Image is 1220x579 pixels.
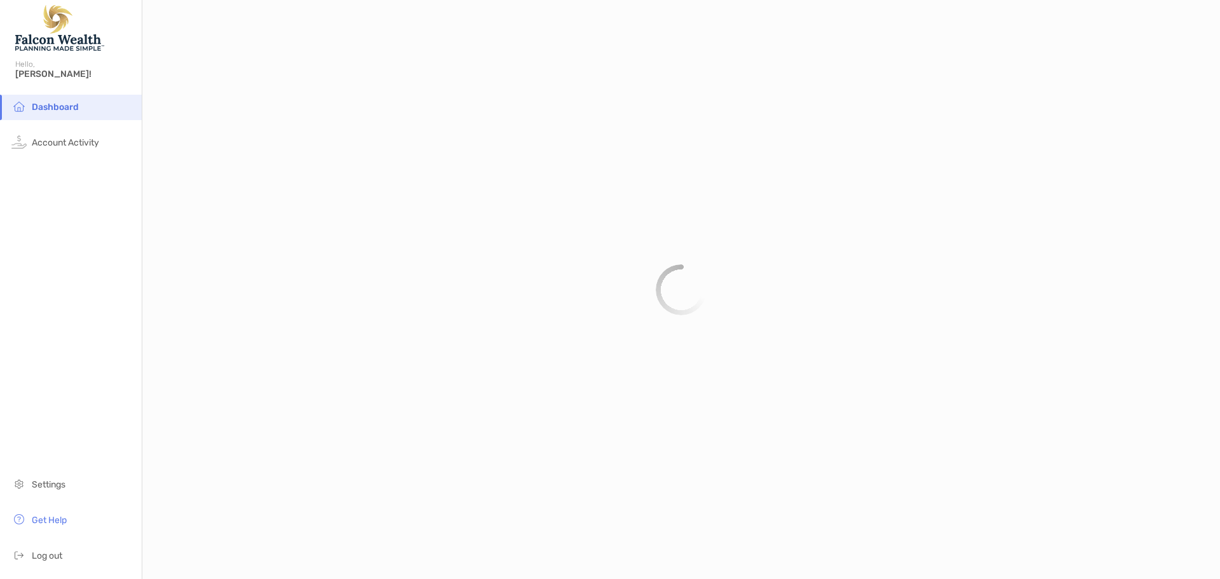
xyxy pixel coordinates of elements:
img: settings icon [11,476,27,491]
img: household icon [11,99,27,114]
img: get-help icon [11,512,27,527]
img: logout icon [11,547,27,562]
span: Account Activity [32,137,99,148]
img: Falcon Wealth Planning Logo [15,5,104,51]
span: Settings [32,479,65,490]
span: Log out [32,550,62,561]
img: activity icon [11,134,27,149]
span: Get Help [32,515,67,526]
span: [PERSON_NAME]! [15,69,134,79]
span: Dashboard [32,102,79,112]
